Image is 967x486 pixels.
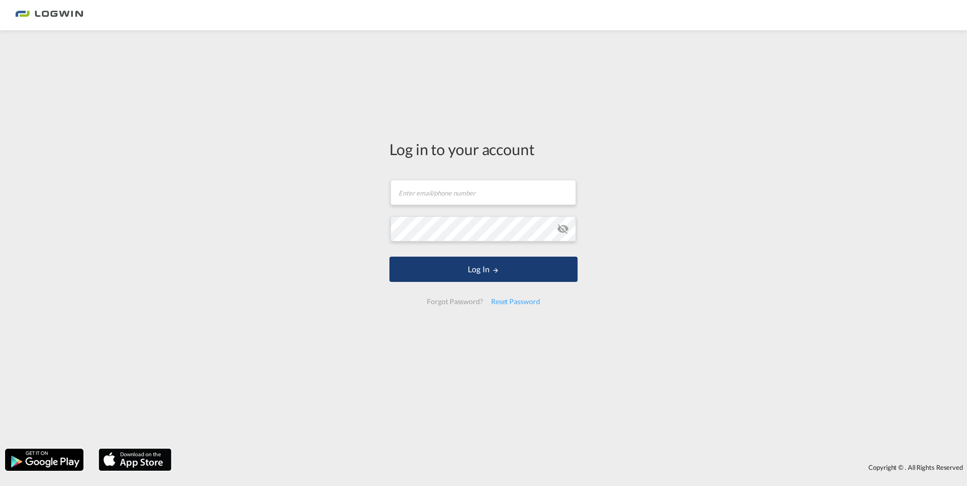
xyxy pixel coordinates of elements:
div: Forgot Password? [423,293,487,311]
img: google.png [4,448,84,472]
img: apple.png [98,448,172,472]
div: Copyright © . All Rights Reserved [177,459,967,476]
input: Enter email/phone number [390,180,576,205]
div: Reset Password [487,293,544,311]
img: bc73a0e0d8c111efacd525e4c8ad7d32.png [15,4,83,27]
button: LOGIN [389,257,578,282]
md-icon: icon-eye-off [557,223,569,235]
div: Log in to your account [389,138,578,160]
